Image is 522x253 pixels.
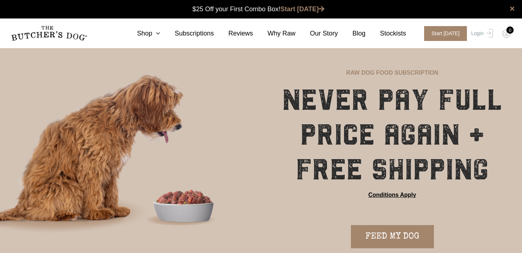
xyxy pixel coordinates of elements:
a: Login [469,26,493,41]
a: Subscriptions [160,29,214,38]
a: Start [DATE] [417,26,469,41]
img: TBD_Cart-Empty.png [502,29,511,38]
a: Start [DATE] [281,5,325,13]
a: Blog [338,29,365,38]
a: Our Story [295,29,338,38]
div: 0 [506,26,514,34]
a: Shop [123,29,160,38]
a: Reviews [214,29,253,38]
h1: NEVER PAY FULL PRICE AGAIN + FREE SHIPPING [281,83,504,187]
a: close [510,4,515,13]
span: Start [DATE] [424,26,467,41]
a: Conditions Apply [368,191,416,199]
a: Stockists [365,29,406,38]
a: Why Raw [253,29,295,38]
a: FEED MY DOG [351,225,434,248]
p: RAW DOG FOOD SUBSCRIPTION [346,69,438,77]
